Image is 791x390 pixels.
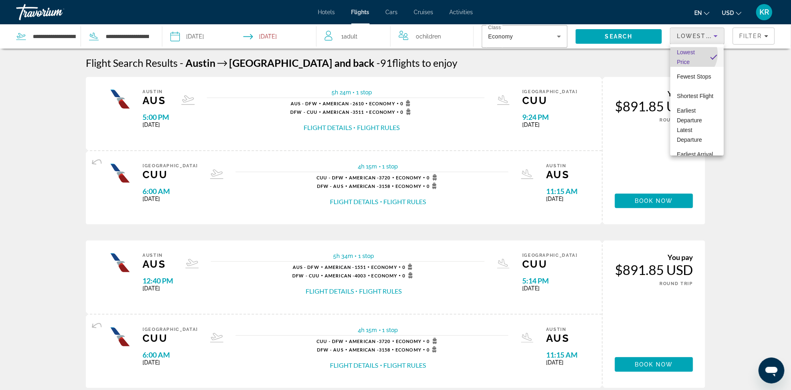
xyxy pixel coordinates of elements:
span: Shortest Flight [677,93,713,99]
span: Lowest Price [677,49,695,65]
div: Sort by [670,44,724,156]
span: Latest Departure [677,127,702,143]
span: Earliest Arrival [677,151,713,158]
span: Earliest Departure [677,107,702,124]
iframe: Button to launch messaging window [759,358,785,384]
span: Fewest Stops [677,73,711,80]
